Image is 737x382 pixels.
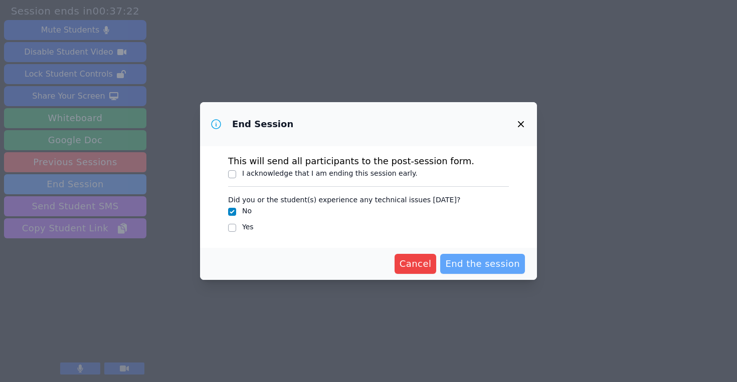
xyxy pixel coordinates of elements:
label: Yes [242,223,254,231]
legend: Did you or the student(s) experience any technical issues [DATE]? [228,191,460,206]
h3: End Session [232,118,293,130]
p: This will send all participants to the post-session form. [228,154,509,168]
span: End the session [445,257,520,271]
span: Cancel [400,257,432,271]
button: End the session [440,254,525,274]
label: I acknowledge that I am ending this session early. [242,169,418,177]
button: Cancel [395,254,437,274]
label: No [242,207,252,215]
